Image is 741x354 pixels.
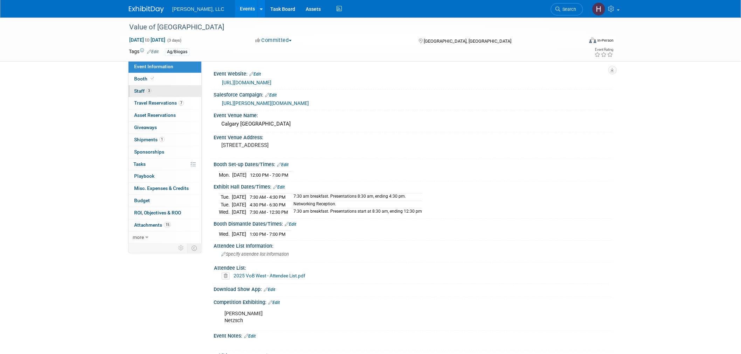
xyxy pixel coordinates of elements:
div: Salesforce Campaign: [214,90,612,99]
span: Sponsorships [134,149,164,155]
div: Attendee List Information: [214,241,612,249]
a: Tasks [129,158,201,170]
div: Event Rating [595,48,614,51]
td: [DATE] [232,208,246,216]
a: Edit [264,287,275,292]
td: 7:30 am breakfast. Presentations start at 8:30 am, ending 12:30 pm [289,208,422,216]
span: Shipments [134,137,165,142]
span: Booth [134,76,155,82]
div: Value of [GEOGRAPHIC_DATA] [127,21,573,34]
a: [URL][DOMAIN_NAME] [222,80,271,85]
span: 7:30 AM - 12:30 PM [250,210,288,215]
div: Event Website: [214,69,612,78]
img: Format-Inperson.png [589,37,596,43]
span: Specify attendee list information [221,252,289,257]
div: [PERSON_NAME] Netzsch [220,307,535,328]
span: Tasks [133,161,146,167]
td: Networking Reception. [289,201,422,208]
a: Travel Reservations7 [129,97,201,109]
a: Search [551,3,583,15]
span: Attachments [134,222,171,228]
td: Mon. [219,171,232,178]
div: Event Venue Address: [214,132,612,141]
a: Staff3 [129,85,201,97]
td: [DATE] [232,231,246,238]
button: Committed [253,37,295,44]
div: Attendee List: [214,263,609,271]
img: Hannah Mulholland [592,2,605,16]
a: Playbook [129,170,201,182]
div: Calgary [GEOGRAPHIC_DATA] [219,119,607,129]
a: Edit [249,72,261,77]
div: Event Format [542,36,614,47]
td: Personalize Event Tab Strip [175,243,187,253]
div: Download Show App: [214,284,612,293]
div: Ag/Biogas [165,48,189,56]
span: Budget [134,198,150,203]
span: 1 [159,137,165,142]
a: Edit [265,93,277,98]
div: Event Venue Name: [214,110,612,119]
span: Misc. Expenses & Credits [134,185,189,191]
span: 12:00 PM - 7:00 PM [250,172,288,178]
img: ExhibitDay [129,6,164,13]
td: Wed. [219,231,232,238]
pre: [STREET_ADDRESS] [221,142,372,148]
span: Playbook [134,173,154,179]
a: Budget [129,195,201,207]
a: Misc. Expenses & Credits [129,183,201,194]
span: 7 [179,100,184,106]
span: Travel Reservations [134,100,184,106]
span: Event Information [134,64,173,69]
span: [PERSON_NAME], LLC [172,6,224,12]
a: Delete attachment? [222,274,233,278]
div: Exhibit Hall Dates/Times: [214,182,612,191]
i: Booth reservation complete [151,77,154,80]
a: Edit [268,300,280,305]
span: 3 [146,88,152,93]
td: Tue. [219,201,232,208]
a: Edit [147,49,159,54]
a: [URL][PERSON_NAME][DOMAIN_NAME] [222,100,309,106]
a: Asset Reservations [129,109,201,121]
a: Edit [285,222,296,227]
span: 7:30 AM - 4:30 PM [250,194,285,200]
span: more [133,234,144,240]
span: Asset Reservations [134,112,176,118]
td: 7:30 am breakfast. Presentations 8:30 am, ending 4:30 pm. [289,193,422,201]
a: Sponsorships [129,146,201,158]
span: (3 days) [167,38,181,43]
span: 1:00 PM - 7:00 PM [250,232,285,237]
span: Staff [134,88,152,94]
span: Giveaways [134,125,157,130]
td: Tue. [219,193,232,201]
td: Wed. [219,208,232,216]
a: Attachments15 [129,219,201,231]
td: [DATE] [232,201,246,208]
span: 15 [164,222,171,227]
a: more [129,232,201,243]
span: [DATE] [DATE] [129,37,166,43]
a: Shipments1 [129,134,201,146]
span: Search [560,7,576,12]
div: Booth Set-up Dates/Times: [214,159,612,168]
td: Toggle Event Tabs [187,243,202,253]
a: Giveaways [129,122,201,134]
div: Booth Dismantle Dates/Times: [214,219,612,228]
td: [DATE] [232,171,247,178]
a: Booth [129,73,201,85]
div: In-Person [597,38,614,43]
a: Event Information [129,61,201,73]
td: [DATE] [232,193,246,201]
a: Edit [273,185,285,190]
a: 2025 VoB West - Attendee List.pdf [234,273,305,278]
div: Event Notes: [214,331,612,340]
a: Edit [244,334,256,339]
td: Tags [129,48,159,56]
a: Edit [277,162,289,167]
span: to [144,37,151,43]
span: ROI, Objectives & ROO [134,210,181,215]
a: ROI, Objectives & ROO [129,207,201,219]
span: 4:30 PM - 6:30 PM [250,202,285,207]
div: Competition Exhibiting: [214,297,612,306]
